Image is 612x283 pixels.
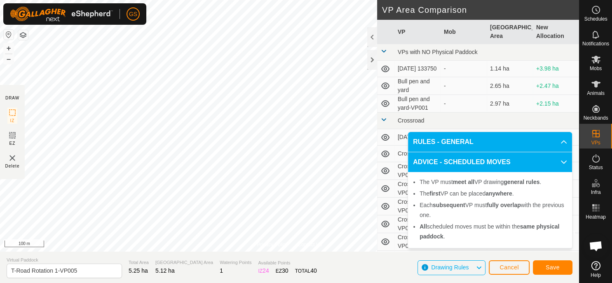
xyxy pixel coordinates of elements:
li: Each VP must with the previous one. [420,200,567,220]
div: Open chat [584,233,608,258]
th: [GEOGRAPHIC_DATA] Area [487,20,533,44]
td: Crossroad 1-VP004 [394,215,441,233]
b: first [429,190,440,197]
b: general rules [504,179,539,185]
div: TOTAL [295,266,317,275]
span: RULES - GENERAL [413,137,474,147]
div: - [444,99,483,108]
button: Reset Map [4,30,14,40]
button: Save [533,260,572,275]
li: The VP can be placed . [420,189,567,198]
p-accordion-header: ADVICE - SCHEDULED MOVES [408,152,572,172]
td: Crossroad 1-VP006 [394,251,441,269]
div: - [444,82,483,90]
td: 2.97 ha [487,95,533,113]
span: 40 [310,267,317,274]
a: Privacy Policy [257,241,288,248]
span: 24 [263,267,269,274]
span: Watering Points [220,259,251,266]
td: -16.55 ha [533,251,579,269]
td: 0.4 ha [487,129,533,146]
span: Heatmap [586,215,606,219]
span: Cancel [499,264,519,271]
p-accordion-header: RULES - GENERAL [408,132,572,152]
span: 5.25 ha [129,267,148,274]
td: Bull pen and yard-VP001 [394,95,441,113]
button: Cancel [489,260,530,275]
span: Animals [587,91,605,96]
th: VP [394,20,441,44]
td: Crossroad 1 [394,146,441,162]
img: VP [7,153,17,163]
div: EZ [276,266,288,275]
span: Schedules [584,17,607,21]
span: 5.12 ha [155,267,175,274]
span: 30 [282,267,288,274]
span: Neckbands [583,116,608,120]
td: +4.72 ha [533,129,579,146]
td: Crossroad 1-VP005 [394,233,441,251]
span: Virtual Paddock [7,257,122,264]
span: VPs [591,140,600,145]
span: Status [589,165,603,170]
span: GS [129,10,137,19]
img: Gallagher Logo [10,7,113,21]
span: Save [546,264,560,271]
td: [DATE] 133750 [394,61,441,77]
span: [GEOGRAPHIC_DATA] Area [155,259,213,266]
td: Crossroad 1-VP002 [394,180,441,198]
span: EZ [9,140,16,146]
span: Delete [5,163,20,169]
span: Infra [591,190,600,195]
td: [DATE] 143421 [394,129,441,146]
li: The VP must VP drawing . [420,177,567,187]
b: meet all [453,179,474,185]
td: Bull pen and yard [394,77,441,95]
b: fully overlap [487,202,521,208]
td: +3.98 ha [533,61,579,77]
th: Mob [441,20,487,44]
li: scheduled moves must be within the . [420,222,567,241]
button: – [4,54,14,64]
span: VPs with NO Physical Paddock [398,49,478,55]
td: 2.65 ha [487,77,533,95]
div: IZ [258,266,269,275]
td: +2.15 ha [533,95,579,113]
span: ADVICE - SCHEDULED MOVES [413,157,510,167]
span: Total Area [129,259,149,266]
span: Drawing Rules [431,264,469,271]
a: Contact Us [298,241,322,248]
span: Help [591,273,601,278]
span: IZ [10,118,15,124]
button: Map Layers [18,30,28,40]
span: Notifications [582,41,609,46]
b: All [420,223,427,230]
td: Crossroad 1-VP001 [394,162,441,180]
span: Available Points [258,259,317,266]
span: 1 [220,267,223,274]
td: +2.47 ha [533,77,579,95]
b: anywhere [485,190,512,197]
h2: VP Area Comparison [382,5,579,15]
button: + [4,43,14,53]
div: - [444,64,483,73]
th: New Allocation [533,20,579,44]
p-accordion-content: ADVICE - SCHEDULED MOVES [408,172,572,248]
b: subsequent [433,202,465,208]
td: 1.14 ha [487,61,533,77]
td: 21.67 ha [487,251,533,269]
a: Help [579,258,612,281]
span: Mobs [590,66,602,71]
div: DRAW [5,95,19,101]
td: Crossroad 1-VP003 [394,198,441,215]
span: Crossroad [398,117,424,124]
